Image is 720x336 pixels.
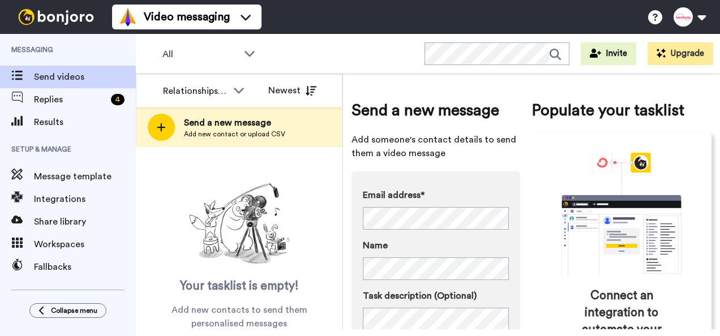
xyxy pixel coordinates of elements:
[51,306,97,315] span: Collapse menu
[352,133,520,160] span: Add someone's contact details to send them a video message
[363,289,509,303] label: Task description (Optional)
[180,278,299,295] span: Your tasklist is empty!
[363,188,509,202] label: Email address*
[581,42,636,65] button: Invite
[34,115,136,129] span: Results
[183,179,296,269] img: ready-set-action.png
[119,8,137,26] img: vm-color.svg
[34,70,136,84] span: Send videos
[111,94,125,105] div: 4
[144,9,230,25] span: Video messaging
[648,42,713,65] button: Upgrade
[163,84,228,98] div: Relationships Team
[34,170,136,183] span: Message template
[184,130,285,139] span: Add new contact or upload CSV
[153,303,325,330] span: Add new contacts to send them personalised messages
[352,99,520,122] span: Send a new message
[184,116,285,130] span: Send a new message
[162,48,238,61] span: All
[34,93,106,106] span: Replies
[14,9,98,25] img: bj-logo-header-white.svg
[34,260,136,274] span: Fallbacks
[34,215,136,229] span: Share library
[532,99,712,122] span: Populate your tasklist
[29,303,106,318] button: Collapse menu
[363,239,388,252] span: Name
[537,153,706,276] div: animation
[34,192,136,206] span: Integrations
[260,79,325,102] button: Newest
[34,238,136,251] span: Workspaces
